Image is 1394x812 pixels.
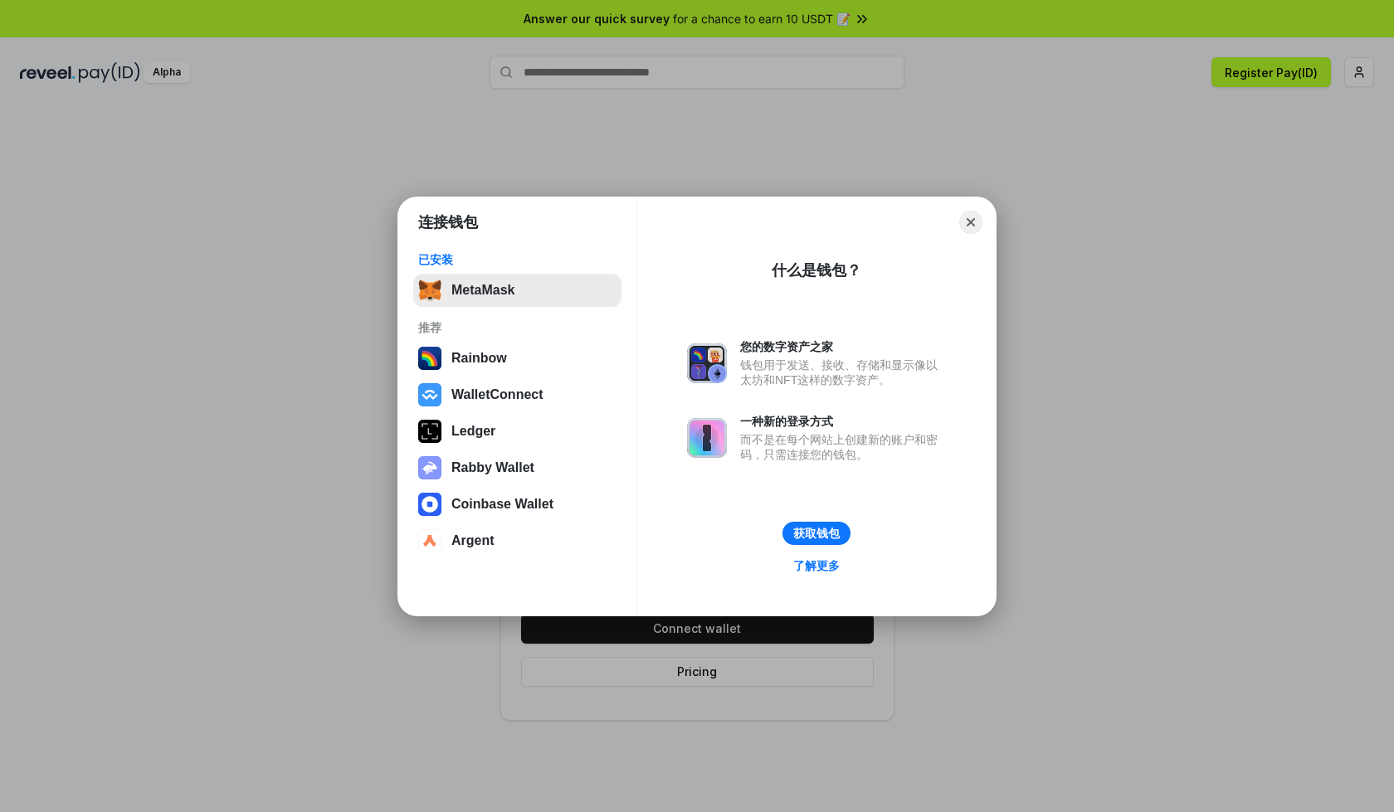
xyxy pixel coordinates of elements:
[772,260,861,280] div: 什么是钱包？
[451,351,507,366] div: Rainbow
[413,488,621,521] button: Coinbase Wallet
[418,529,441,552] img: svg+xml,%3Csvg%20width%3D%2228%22%20height%3D%2228%22%20viewBox%3D%220%200%2028%2028%22%20fill%3D...
[418,456,441,479] img: svg+xml,%3Csvg%20xmlns%3D%22http%3A%2F%2Fwww.w3.org%2F2000%2Fsvg%22%20fill%3D%22none%22%20viewBox...
[740,414,946,429] div: 一种新的登录方式
[413,274,621,307] button: MetaMask
[418,212,478,232] h1: 连接钱包
[451,533,495,548] div: Argent
[413,342,621,375] button: Rainbow
[413,415,621,448] button: Ledger
[413,378,621,411] button: WalletConnect
[451,424,495,439] div: Ledger
[418,420,441,443] img: svg+xml,%3Csvg%20xmlns%3D%22http%3A%2F%2Fwww.w3.org%2F2000%2Fsvg%22%20width%3D%2228%22%20height%3...
[413,451,621,484] button: Rabby Wallet
[687,343,727,383] img: svg+xml,%3Csvg%20xmlns%3D%22http%3A%2F%2Fwww.w3.org%2F2000%2Fsvg%22%20fill%3D%22none%22%20viewBox...
[418,279,441,302] img: svg+xml,%3Csvg%20fill%3D%22none%22%20height%3D%2233%22%20viewBox%3D%220%200%2035%2033%22%20width%...
[793,558,840,573] div: 了解更多
[740,432,946,462] div: 而不是在每个网站上创建新的账户和密码，只需连接您的钱包。
[418,347,441,370] img: svg+xml,%3Csvg%20width%3D%22120%22%20height%3D%22120%22%20viewBox%3D%220%200%20120%20120%22%20fil...
[783,555,850,576] a: 了解更多
[782,522,851,545] button: 获取钱包
[451,283,514,298] div: MetaMask
[451,497,553,512] div: Coinbase Wallet
[418,493,441,516] img: svg+xml,%3Csvg%20width%3D%2228%22%20height%3D%2228%22%20viewBox%3D%220%200%2028%2028%22%20fill%3D...
[451,460,534,475] div: Rabby Wallet
[418,252,617,267] div: 已安装
[418,320,617,335] div: 推荐
[418,383,441,406] img: svg+xml,%3Csvg%20width%3D%2228%22%20height%3D%2228%22%20viewBox%3D%220%200%2028%2028%22%20fill%3D...
[793,526,840,541] div: 获取钱包
[687,418,727,458] img: svg+xml,%3Csvg%20xmlns%3D%22http%3A%2F%2Fwww.w3.org%2F2000%2Fsvg%22%20fill%3D%22none%22%20viewBox...
[740,339,946,354] div: 您的数字资产之家
[959,211,982,234] button: Close
[451,387,543,402] div: WalletConnect
[740,357,946,387] div: 钱包用于发送、接收、存储和显示像以太坊和NFT这样的数字资产。
[413,524,621,557] button: Argent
